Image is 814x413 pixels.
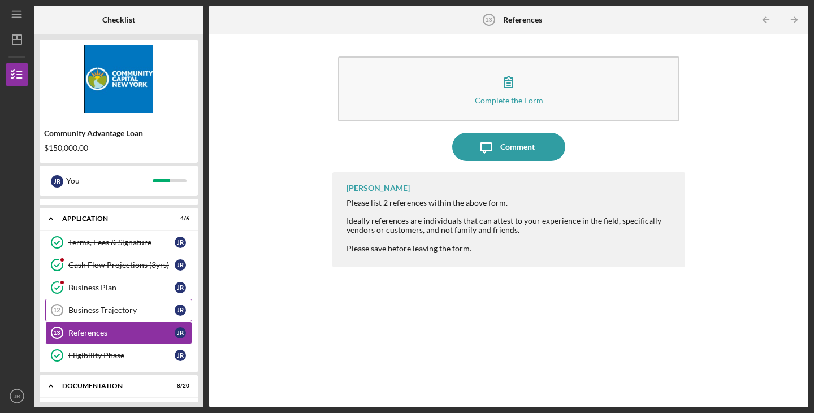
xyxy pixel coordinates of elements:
div: Eligibility Phase [68,351,175,360]
button: Complete the Form [338,56,679,121]
div: Cash Flow Projections (3yrs) [68,260,175,269]
a: Eligibility PhaseJR [45,344,192,367]
img: Product logo [40,45,198,113]
div: 4 / 6 [169,215,189,222]
tspan: 13 [53,329,60,336]
div: J R [175,350,186,361]
div: [PERSON_NAME] [347,184,410,193]
b: Checklist [102,15,135,24]
a: Prequalification CompleteJR [45,177,192,199]
div: J R [175,282,186,293]
div: J R [175,327,186,338]
b: References [503,15,542,24]
tspan: 13 [486,16,492,23]
div: Complete the Form [475,96,543,105]
div: J R [51,175,63,188]
a: Cash Flow Projections (3yrs)JR [45,254,192,276]
div: J R [175,305,186,316]
a: 12Business TrajectoryJR [45,299,192,321]
div: Please list 2 references within the above form. Ideally references are individuals that can attes... [347,198,674,253]
button: Comment [452,133,565,161]
div: $150,000.00 [44,144,193,153]
div: You [66,171,153,190]
div: Business Trajectory [68,306,175,315]
a: 13ReferencesJR [45,321,192,344]
div: Business Plan [68,283,175,292]
div: Community Advantage Loan [44,129,193,138]
div: Documentation [62,382,161,389]
div: References [68,328,175,337]
div: Terms, Fees & Signature [68,238,175,247]
a: Terms, Fees & SignatureJR [45,231,192,254]
a: Business PlanJR [45,276,192,299]
text: JR [14,393,20,399]
div: Application [62,215,161,222]
div: J R [175,259,186,271]
div: Comment [500,133,535,161]
div: 8 / 20 [169,382,189,389]
div: J R [175,237,186,248]
button: JR [6,385,28,407]
tspan: 12 [53,307,60,314]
